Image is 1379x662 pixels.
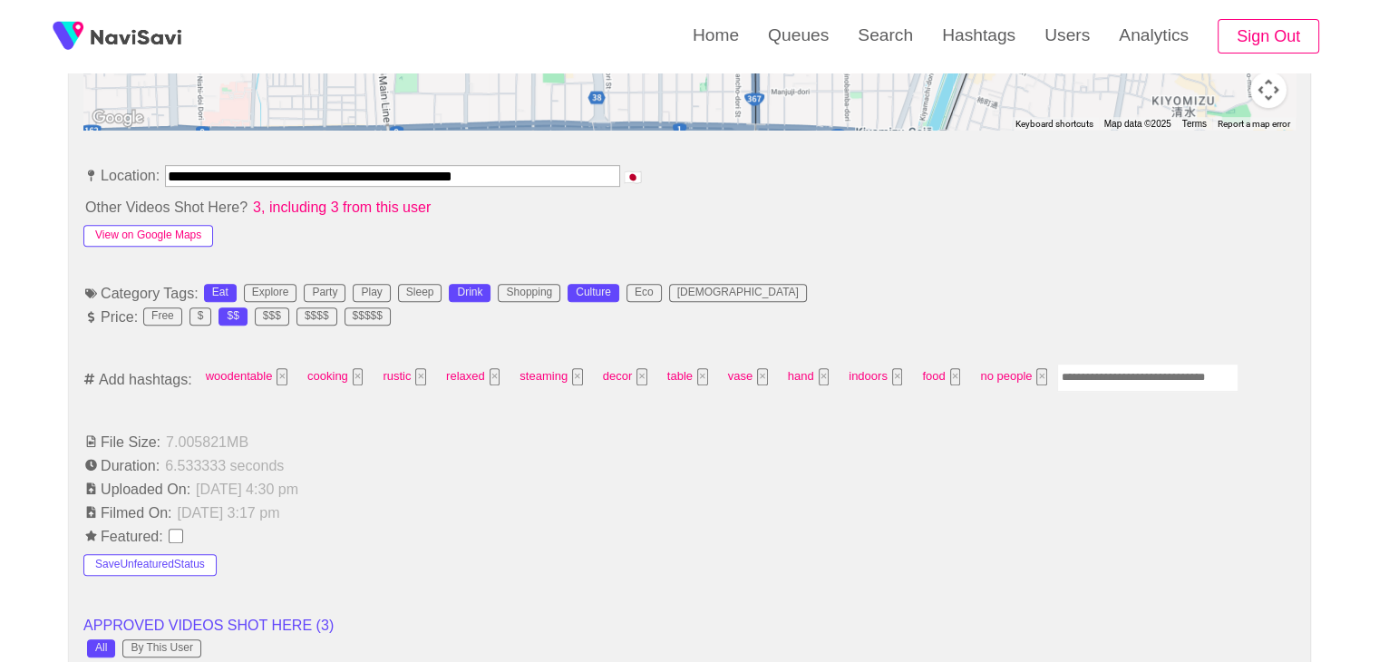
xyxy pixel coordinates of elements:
div: Eco [635,287,654,299]
a: Terms (opens in new tab) [1182,119,1207,129]
span: food [917,363,966,391]
span: Filmed On: [83,504,173,521]
span: 🇯🇵 [622,170,644,184]
span: 3, including 3 from this user [251,199,432,215]
span: hand [782,363,835,391]
div: Eat [212,287,228,299]
input: Enter tag here and press return [1057,364,1238,392]
button: Tag at index 2 with value 2454 focussed. Press backspace to remove [415,368,426,385]
button: Tag at index 3 with value 2296 focussed. Press backspace to remove [490,368,500,385]
span: Add hashtags: [97,371,194,387]
span: File Size: [83,433,162,450]
a: Report a map error [1218,119,1290,129]
div: Free [151,310,174,323]
span: 7.005821 MB [164,433,250,450]
span: Category Tags: [83,285,200,301]
div: By This User [131,642,192,655]
span: Price: [83,308,140,325]
span: woodentable [200,363,293,391]
span: [DATE] 3:17 pm [176,504,282,521]
button: Tag at index 10 with value 45 focussed. Press backspace to remove [950,368,961,385]
div: Culture [576,287,611,299]
span: Featured: [83,528,165,544]
button: Tag at index 1 with value 2614 focussed. Press backspace to remove [353,368,364,385]
button: Tag at index 0 with value 12413 focussed. Press backspace to remove [277,368,287,385]
div: All [95,642,107,655]
span: cooking [302,363,368,391]
span: decor [597,363,653,391]
span: table [662,363,714,391]
span: Uploaded On: [83,481,192,497]
div: Shopping [506,287,552,299]
a: Open this area in Google Maps (opens a new window) [88,106,148,130]
span: Location: [83,167,161,183]
div: [DEMOGRAPHIC_DATA] [677,287,799,299]
span: [DATE] 4:30 pm [194,481,300,497]
span: rustic [377,363,432,391]
div: $ [198,310,204,323]
button: Tag at index 9 with value 2848 focussed. Press backspace to remove [892,368,903,385]
button: Sign Out [1218,19,1319,54]
button: Map camera controls [1250,72,1287,108]
div: Sleep [406,287,434,299]
span: indoors [843,363,908,391]
img: fireSpot [45,14,91,59]
img: fireSpot [91,27,181,45]
li: APPROVED VIDEOS SHOT HERE ( 3 ) [83,614,1296,636]
span: 6.533333 seconds [163,457,286,473]
button: Tag at index 6 with value 4447 focussed. Press backspace to remove [697,368,708,385]
button: Tag at index 4 with value 1850795 focussed. Press backspace to remove [572,368,583,385]
button: Tag at index 8 with value 23576 focussed. Press backspace to remove [819,368,830,385]
span: no people [975,363,1053,391]
div: $$ [227,310,238,323]
button: Tag at index 11 with value 1716464 focussed. Press backspace to remove [1036,368,1047,385]
a: View on Google Maps [83,225,213,241]
div: Explore [252,287,289,299]
span: Duration: [83,457,161,473]
button: Tag at index 7 with value 13583 focussed. Press backspace to remove [757,368,768,385]
div: $$$$ [305,310,329,323]
button: Tag at index 5 with value 4081 focussed. Press backspace to remove [636,368,647,385]
img: Google [88,106,148,130]
button: Keyboard shortcuts [1015,118,1093,131]
span: Map data ©2025 [1104,119,1171,129]
span: relaxed [441,363,505,391]
button: View on Google Maps [83,225,213,247]
div: Play [361,287,382,299]
span: steaming [514,363,588,391]
span: vase [723,363,773,391]
div: Drink [457,287,482,299]
div: $$$ [263,310,281,323]
div: $$$$$ [353,310,383,323]
span: Other Videos Shot Here? [83,199,249,215]
div: Party [312,287,337,299]
button: SaveUnfeaturedStatus [83,554,217,576]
